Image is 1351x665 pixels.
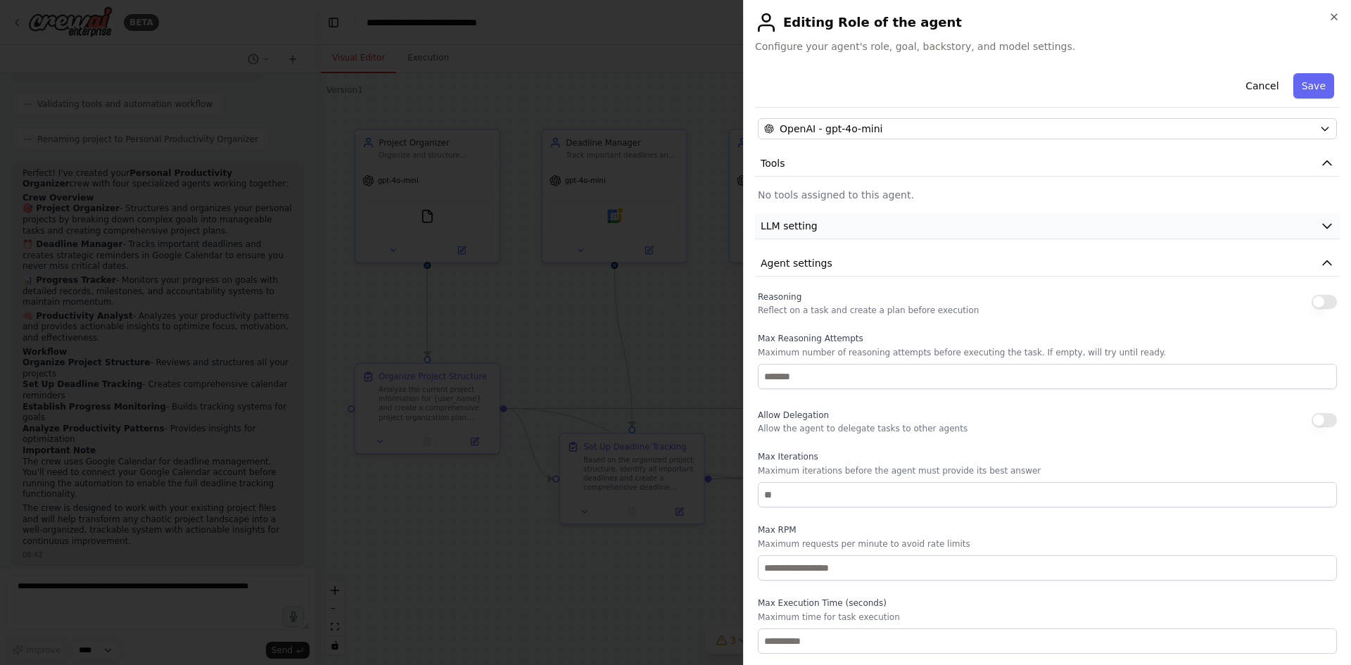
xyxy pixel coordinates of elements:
[780,122,882,136] span: OpenAI - gpt-4o-mini
[758,524,1337,536] label: Max RPM
[758,410,829,420] span: Allow Delegation
[755,151,1340,177] button: Tools
[758,188,1337,202] p: No tools assigned to this agent.
[758,305,979,316] p: Reflect on a task and create a plan before execution
[755,39,1340,53] span: Configure your agent's role, goal, backstory, and model settings.
[758,292,801,302] span: Reasoning
[758,465,1337,476] p: Maximum iterations before the agent must provide its best answer
[758,423,968,434] p: Allow the agent to delegate tasks to other agents
[761,256,832,270] span: Agent settings
[758,451,1337,462] label: Max Iterations
[758,612,1337,623] p: Maximum time for task execution
[758,333,1337,344] label: Max Reasoning Attempts
[758,118,1337,139] button: OpenAI - gpt-4o-mini
[761,219,818,233] span: LLM setting
[755,213,1340,239] button: LLM setting
[755,251,1340,277] button: Agent settings
[758,538,1337,550] p: Maximum requests per minute to avoid rate limits
[755,11,1340,34] h2: Editing Role of the agent
[758,347,1337,358] p: Maximum number of reasoning attempts before executing the task. If empty, will try until ready.
[761,156,785,170] span: Tools
[1237,73,1287,99] button: Cancel
[1293,73,1334,99] button: Save
[758,597,1337,609] label: Max Execution Time (seconds)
